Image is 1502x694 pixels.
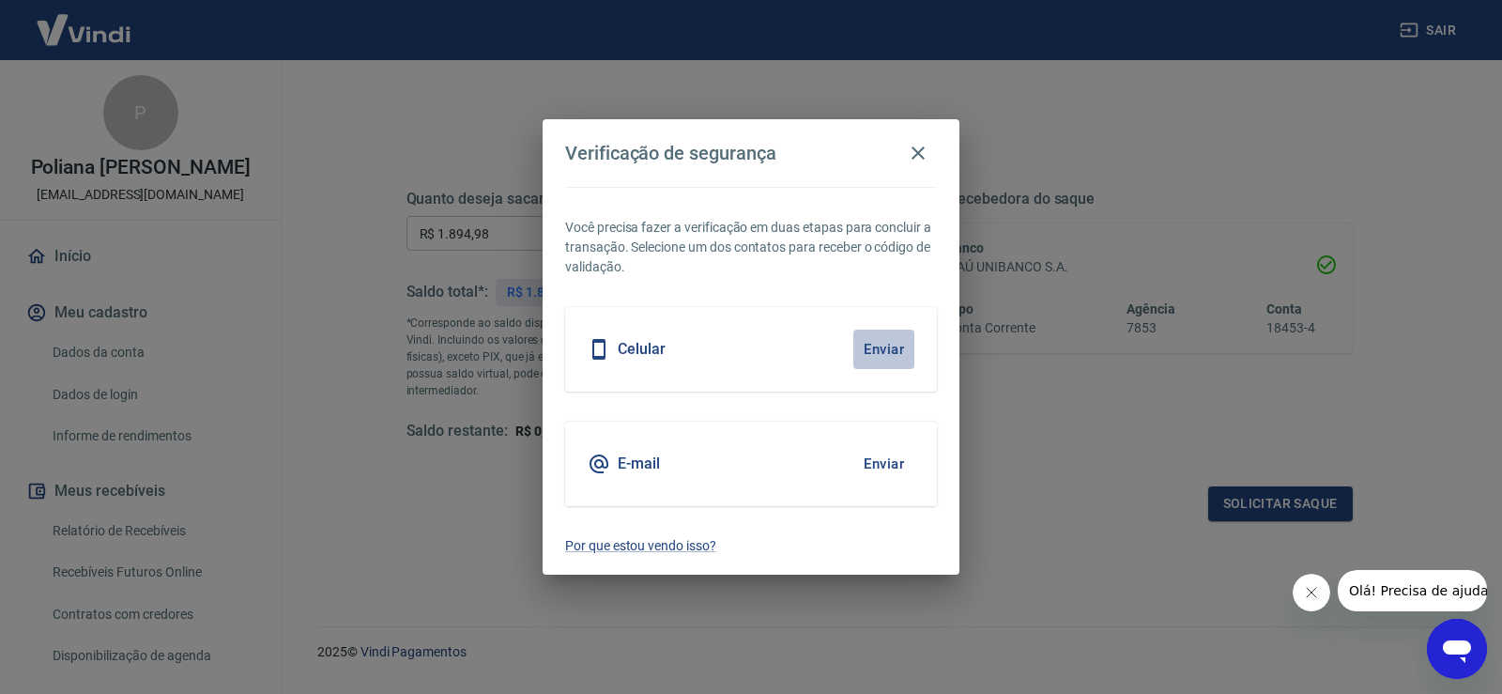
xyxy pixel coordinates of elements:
p: Você precisa fazer a verificação em duas etapas para concluir a transação. Selecione um dos conta... [565,218,937,277]
a: Por que estou vendo isso? [565,536,937,556]
span: Olá! Precisa de ajuda? [11,13,158,28]
button: Enviar [853,444,914,484]
button: Enviar [853,330,914,369]
h5: Celular [618,340,666,359]
iframe: Botão para abrir a janela de mensagens [1427,619,1487,679]
h4: Verificação de segurança [565,142,776,164]
iframe: Mensagem da empresa [1338,570,1487,611]
iframe: Fechar mensagem [1293,574,1330,611]
h5: E-mail [618,455,660,473]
